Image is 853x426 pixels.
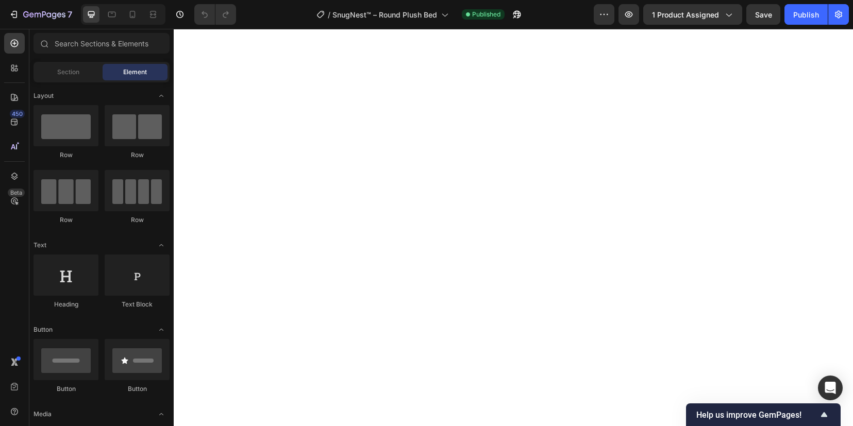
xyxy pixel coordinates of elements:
span: Save [755,10,772,19]
button: 1 product assigned [643,4,742,25]
span: Published [472,10,500,19]
div: Row [105,215,170,225]
input: Search Sections & Elements [34,33,170,54]
div: Open Intercom Messenger [818,376,843,400]
div: Row [34,215,98,225]
span: Text [34,241,46,250]
span: Section [57,67,79,77]
div: Button [34,384,98,394]
div: Publish [793,9,819,20]
div: Row [34,150,98,160]
span: SnugNest™ – Round Plush Bed [332,9,437,20]
span: Button [34,325,53,334]
div: Text Block [105,300,170,309]
div: Undo/Redo [194,4,236,25]
span: Toggle open [153,88,170,104]
iframe: Design area [174,29,853,426]
span: Toggle open [153,406,170,422]
div: Heading [34,300,98,309]
p: 7 [68,8,72,21]
span: Toggle open [153,237,170,253]
span: Layout [34,91,54,100]
div: Row [105,150,170,160]
div: Beta [8,189,25,197]
button: 7 [4,4,77,25]
span: 1 product assigned [652,9,719,20]
button: Show survey - Help us improve GemPages! [696,408,830,421]
span: Media [34,410,52,419]
div: 450 [10,110,25,118]
div: Button [105,384,170,394]
span: Element [123,67,147,77]
span: / [328,9,330,20]
span: Toggle open [153,321,170,338]
span: Help us improve GemPages! [696,410,818,420]
button: Publish [784,4,828,25]
button: Save [746,4,780,25]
